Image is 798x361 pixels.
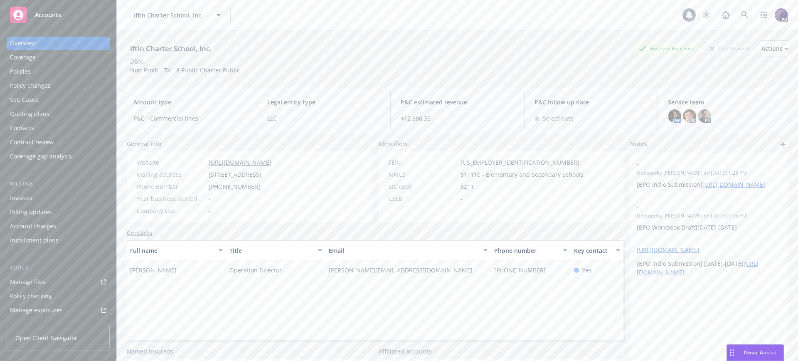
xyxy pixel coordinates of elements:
[637,169,781,177] span: Updated by [PERSON_NAME] on [DATE] 1:25 PM
[637,202,760,211] span: -
[761,41,788,57] div: Actions
[494,246,558,255] div: Phone number
[229,266,282,274] span: Operation Director
[7,3,110,27] a: Accounts
[494,266,552,274] a: [PHONE_NUMBER]
[702,180,765,188] a: [URL][DOMAIN_NAME]
[7,264,110,272] div: Tools
[134,11,206,20] span: Iftin Charter School, Inc.
[630,153,788,195] div: -Updatedby [PERSON_NAME] on [DATE] 1:25 PM[BPO Indio Submission][URL][DOMAIN_NAME]
[727,345,737,361] div: Drag to move
[637,159,760,168] span: -
[744,349,777,356] span: Nova Assist
[209,182,260,191] span: [PHONE_NUMBER]
[7,79,110,92] a: Policy changes
[717,7,734,23] a: Report a Bug
[137,206,205,215] div: Company size
[10,275,45,289] div: Manage files
[7,289,110,303] a: Policy checking
[7,136,110,149] a: Contract review
[637,180,781,189] p: [BPO Indio Submission]
[461,158,579,167] span: [US_EMPLOYER_IDENTIFICATION_NUMBER]
[209,206,211,215] span: -
[683,109,696,123] img: photo
[7,93,110,106] a: SSC Cases
[727,344,784,361] button: Nova Assist
[127,347,173,356] a: Named insureds
[325,240,491,260] button: Email
[7,121,110,135] a: Contacts
[10,37,36,50] div: Overview
[761,40,788,57] button: Actions
[209,194,211,203] span: -
[267,114,381,123] span: LLC
[10,318,64,331] div: Manage certificates
[15,334,77,342] span: Open Client Navigator
[10,65,31,78] div: Policies
[637,259,781,277] p: [BPO Indio Submission] [DATE]-[DATE]
[130,266,177,274] span: [PERSON_NAME]
[379,139,408,148] span: Identifiers
[127,7,231,23] button: Iftin Charter School, Inc.
[329,266,479,274] a: [PERSON_NAME][EMAIL_ADDRESS][DOMAIN_NAME]
[329,246,478,255] div: Email
[10,191,32,205] div: Invoices
[389,182,457,191] div: SIC code
[10,304,63,317] div: Manage exposures
[668,98,781,106] span: Service team
[10,79,51,92] div: Policy changes
[668,109,681,123] img: photo
[137,158,205,167] div: Website
[461,170,584,179] span: 611110 - Elementary and Secondary Schools
[226,240,325,260] button: Title
[401,114,514,123] span: $12,886.33
[698,109,711,123] img: photo
[7,65,110,78] a: Policies
[705,43,755,54] div: Total Rewards
[10,51,36,64] div: Coverage
[127,43,215,54] div: Iftin Charter School, Inc.
[756,7,772,23] a: Switch app
[7,205,110,219] a: Billing updates
[10,136,54,149] div: Contract review
[130,57,145,66] div: DBA: -
[137,170,205,179] div: Mailing address
[389,170,457,179] div: NAICS
[491,240,570,260] button: Phone number
[7,220,110,233] a: Account charges
[267,98,381,106] span: Legal entity type
[461,194,463,203] span: -
[209,158,271,166] a: [URL][DOMAIN_NAME]
[7,107,110,121] a: Quoting plans
[7,180,110,188] div: Billing
[637,223,781,232] p: [BPO Workbook Draft][DATE]-[DATE]
[635,43,699,54] div: Business Insurance
[7,318,110,331] a: Manage certificates
[10,234,59,247] div: Installment plans
[389,194,457,203] div: CSLB
[130,246,214,255] div: Full name
[698,7,715,23] a: Stop snowing
[571,240,623,260] button: Key contact
[775,8,788,22] img: photo
[127,228,152,237] a: Contacts
[574,246,611,255] div: Key contact
[630,139,647,149] span: Notes
[10,150,72,163] div: Coverage gap analysis
[461,182,474,191] span: 8211
[7,275,110,289] a: Manage files
[130,66,240,74] span: Non-Profit - TK - 8 Public Charter Public
[137,194,205,203] div: Year business started
[137,182,205,191] div: Phone number
[637,212,781,220] span: Updated by [PERSON_NAME] on [DATE] 1:16 PM
[229,246,313,255] div: Title
[401,98,514,106] span: P&C estimated revenue
[10,107,49,121] div: Quoting plans
[10,220,56,233] div: Account charges
[7,304,110,317] a: Manage exposures
[389,158,457,167] div: FEIN
[543,114,574,123] span: Select date
[637,246,699,254] a: [URL][DOMAIN_NAME]
[127,139,162,148] span: General info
